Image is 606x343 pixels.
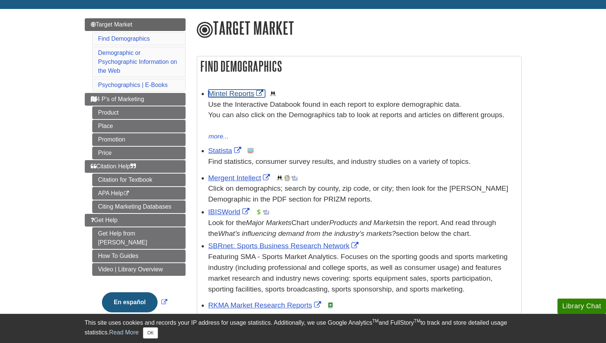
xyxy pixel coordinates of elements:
a: Promotion [92,133,186,146]
img: Industry Report [292,175,298,181]
a: Place [92,120,186,132]
div: Guide Page Menu [85,18,186,325]
span: Get Help [91,217,118,223]
div: Includes reports on consumer behavior, consumer marketing & advertising, sport marketing, and more. [208,311,518,333]
button: En español [102,292,158,312]
sup: TM [414,318,420,324]
sup: TM [372,318,379,324]
a: Citation for Textbook [92,174,186,186]
div: Look for the Chart under in the report. And read through the section below the chart. [208,218,518,239]
a: Link opens in new window [100,299,169,305]
img: Demographics [277,175,283,181]
img: Industry Report [263,209,269,215]
a: Link opens in new window [208,90,265,97]
a: Psychographics | E-Books [98,82,168,88]
a: 4 P's of Marketing [85,93,186,106]
a: Find Demographics [98,35,150,42]
a: Target Market [85,18,186,31]
img: Company Information [284,175,290,181]
p: Featuring SMA - Sports Market Analytics. Focuses on the sporting goods and sports marketing indus... [208,252,518,294]
button: more... [208,131,229,142]
button: Library Chat [557,299,606,314]
img: e-Book [327,302,333,308]
a: Citing Marketing Databases [92,200,186,213]
a: How To Guides [92,250,186,262]
a: Link opens in new window [208,242,361,250]
img: Statistics [248,148,254,154]
a: Link opens in new window [208,174,272,182]
img: Financial Report [256,209,262,215]
a: Link opens in new window [208,301,323,309]
div: Click on demographics; search by county, zip code, or city; then look for the [PERSON_NAME] Demog... [208,183,518,205]
i: Products and Markets [329,219,399,227]
button: Close [143,327,158,339]
a: Read More [109,329,139,336]
a: Get Help from [PERSON_NAME] [92,227,186,249]
h2: Find Demographics [197,56,521,76]
span: 4 P's of Marketing [91,96,144,102]
i: What’s influencing demand from the industry’s markets? [218,230,396,237]
a: Product [92,106,186,119]
span: Target Market [91,21,133,28]
p: Find statistics, consumer survey results, and industry studies on a variety of topics. [208,156,518,167]
a: Get Help [85,214,186,227]
span: Citation Help [91,163,136,169]
a: Link opens in new window [208,208,251,216]
a: APA Help [92,187,186,200]
i: Major Markets [246,219,292,227]
a: Demographic or Psychographic Information on the Web [98,50,177,74]
div: Use the Interactive Databook found in each report to explore demographic data. You can also click... [208,99,518,131]
div: This site uses cookies and records your IP address for usage statistics. Additionally, we use Goo... [85,318,522,339]
a: Citation Help [85,160,186,173]
a: Price [92,147,186,159]
a: Link opens in new window [208,147,243,155]
img: Demographics [270,91,276,97]
a: Video | Library Overview [92,263,186,276]
i: This link opens in a new window [123,191,130,196]
h1: Target Market [197,18,522,39]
